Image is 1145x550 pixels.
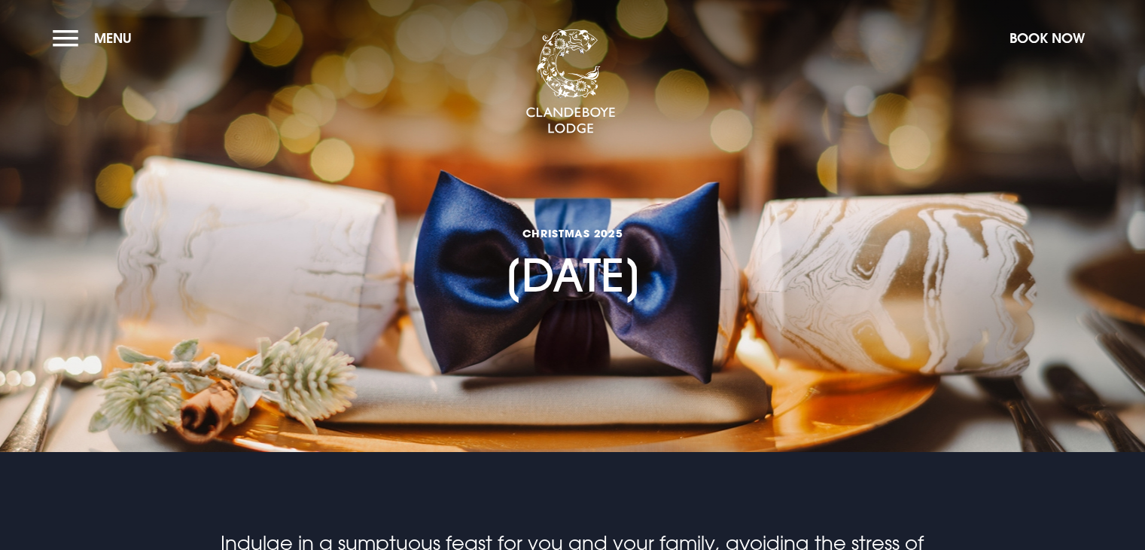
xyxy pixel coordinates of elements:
[525,29,616,135] img: Clandeboye Lodge
[504,226,642,240] span: CHRISTMAS 2025
[94,29,132,47] span: Menu
[504,157,642,302] h1: [DATE]
[53,22,139,54] button: Menu
[1002,22,1092,54] button: Book Now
